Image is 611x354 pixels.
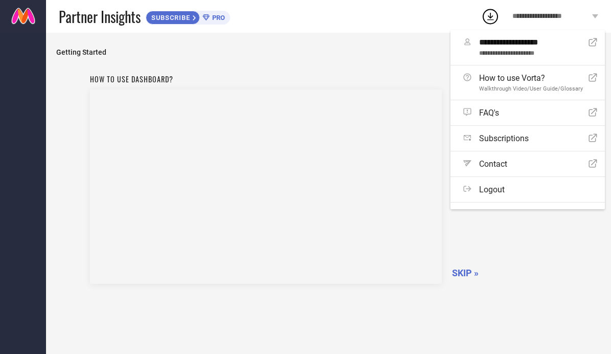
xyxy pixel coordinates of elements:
span: Walkthrough Video/User Guide/Glossary [479,85,583,92]
span: Getting Started [56,48,601,56]
a: Contact [450,151,605,176]
span: Subscriptions [479,134,529,143]
span: SUBSCRIBE [146,14,193,21]
span: Logout [479,185,505,194]
a: How to use Vorta?Walkthrough Video/User Guide/Glossary [450,65,605,100]
span: Contact [479,159,507,169]
span: PRO [210,14,225,21]
span: SKIP » [452,268,479,278]
span: FAQ's [479,108,499,118]
a: Subscriptions [450,126,605,151]
span: How to use Vorta? [479,73,583,83]
a: FAQ's [450,100,605,125]
h1: How to use dashboard? [90,74,442,84]
div: Open download list [481,7,500,26]
a: SUBSCRIBEPRO [146,8,230,25]
iframe: Workspace Section [90,90,442,284]
span: Partner Insights [59,6,141,27]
